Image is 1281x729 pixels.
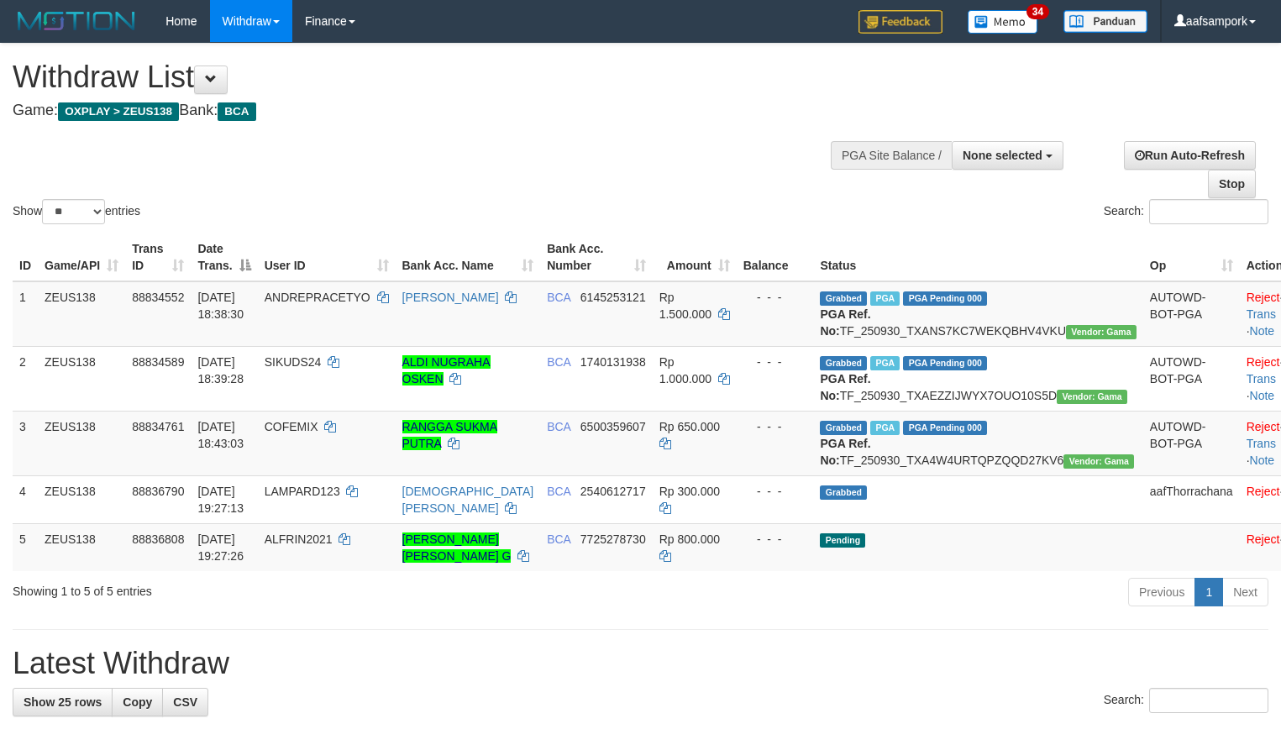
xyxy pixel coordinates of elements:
[132,420,184,433] span: 88834761
[547,532,570,546] span: BCA
[968,10,1038,34] img: Button%20Memo.svg
[743,418,807,435] div: - - -
[580,355,646,369] span: Copy 1740131938 to clipboard
[13,647,1268,680] h1: Latest Withdraw
[820,437,870,467] b: PGA Ref. No:
[743,289,807,306] div: - - -
[24,695,102,709] span: Show 25 rows
[659,485,720,498] span: Rp 300.000
[820,356,867,370] span: Grabbed
[38,523,125,571] td: ZEUS138
[870,291,900,306] span: Marked by aafsolysreylen
[1247,355,1280,369] a: Reject
[1194,578,1223,606] a: 1
[38,475,125,523] td: ZEUS138
[743,483,807,500] div: - - -
[1247,532,1280,546] a: Reject
[1104,688,1268,713] label: Search:
[659,532,720,546] span: Rp 800.000
[547,420,570,433] span: BCA
[191,233,257,281] th: Date Trans.: activate to sort column descending
[1124,141,1256,170] a: Run Auto-Refresh
[820,307,870,338] b: PGA Ref. No:
[218,102,255,121] span: BCA
[38,233,125,281] th: Game/API: activate to sort column ascending
[870,421,900,435] span: Marked by aafsolysreylen
[162,688,208,716] a: CSV
[402,485,534,515] a: [DEMOGRAPHIC_DATA][PERSON_NAME]
[1247,291,1280,304] a: Reject
[197,291,244,321] span: [DATE] 18:38:30
[653,233,737,281] th: Amount: activate to sort column ascending
[125,233,191,281] th: Trans ID: activate to sort column ascending
[659,420,720,433] span: Rp 650.000
[1149,688,1268,713] input: Search:
[903,421,987,435] span: PGA Pending
[737,233,814,281] th: Balance
[547,291,570,304] span: BCA
[1250,324,1275,338] a: Note
[870,356,900,370] span: Marked by aafsolysreylen
[1063,10,1147,33] img: panduan.png
[197,420,244,450] span: [DATE] 18:43:03
[396,233,541,281] th: Bank Acc. Name: activate to sort column ascending
[402,355,491,385] a: ALDI NUGRAHA OSKEN
[13,8,140,34] img: MOTION_logo.png
[13,475,38,523] td: 4
[743,354,807,370] div: - - -
[1208,170,1256,198] a: Stop
[580,532,646,546] span: Copy 7725278730 to clipboard
[13,102,837,119] h4: Game: Bank:
[580,291,646,304] span: Copy 6145253121 to clipboard
[743,531,807,548] div: - - -
[547,485,570,498] span: BCA
[38,411,125,475] td: ZEUS138
[1066,325,1137,339] span: Vendor URL: https://trx31.1velocity.biz
[197,532,244,563] span: [DATE] 19:27:26
[952,141,1063,170] button: None selected
[123,695,152,709] span: Copy
[580,485,646,498] span: Copy 2540612717 to clipboard
[547,355,570,369] span: BCA
[1250,454,1275,467] a: Note
[173,695,197,709] span: CSV
[813,346,1142,411] td: TF_250930_TXAEZZIJWYX7OUO10S5D
[132,532,184,546] span: 88836808
[38,281,125,347] td: ZEUS138
[1104,199,1268,224] label: Search:
[820,485,867,500] span: Grabbed
[265,355,322,369] span: SIKUDS24
[1250,389,1275,402] a: Note
[265,532,333,546] span: ALFRIN2021
[540,233,653,281] th: Bank Acc. Number: activate to sort column ascending
[1143,411,1240,475] td: AUTOWD-BOT-PGA
[580,420,646,433] span: Copy 6500359607 to clipboard
[132,355,184,369] span: 88834589
[402,420,498,450] a: RANGGA SUKMA PUTRA
[813,281,1142,347] td: TF_250930_TXANS7KC7WEKQBHV4VKU
[197,485,244,515] span: [DATE] 19:27:13
[13,233,38,281] th: ID
[197,355,244,385] span: [DATE] 18:39:28
[820,533,865,548] span: Pending
[265,291,370,304] span: ANDREPRACETYO
[58,102,179,121] span: OXPLAY > ZEUS138
[13,281,38,347] td: 1
[13,523,38,571] td: 5
[858,10,942,34] img: Feedback.jpg
[402,532,512,563] a: [PERSON_NAME] [PERSON_NAME] G
[402,291,499,304] a: [PERSON_NAME]
[1143,346,1240,411] td: AUTOWD-BOT-PGA
[659,355,711,385] span: Rp 1.000.000
[1247,485,1280,498] a: Reject
[963,149,1042,162] span: None selected
[1128,578,1195,606] a: Previous
[38,346,125,411] td: ZEUS138
[813,233,1142,281] th: Status
[820,421,867,435] span: Grabbed
[13,411,38,475] td: 3
[1143,475,1240,523] td: aafThorrachana
[1247,420,1280,433] a: Reject
[13,688,113,716] a: Show 25 rows
[132,291,184,304] span: 88834552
